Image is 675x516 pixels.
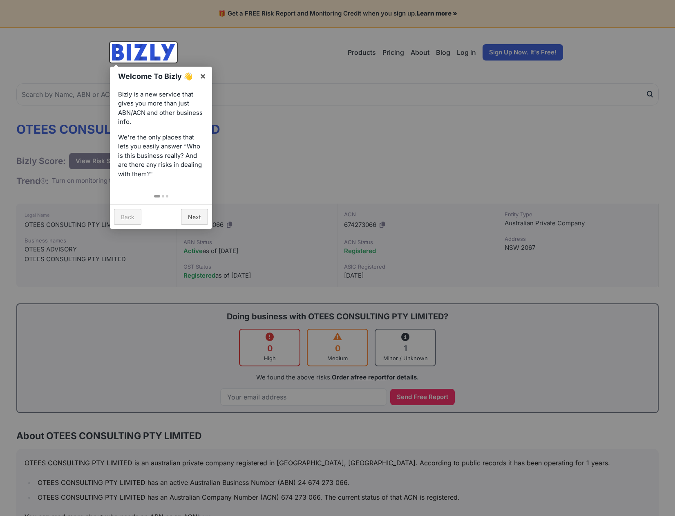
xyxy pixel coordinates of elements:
a: Next [181,209,208,225]
h1: Welcome To Bizly 👋 [118,71,195,82]
a: Back [114,209,141,225]
p: Bizly is a new service that gives you more than just ABN/ACN and other business info. [118,90,204,127]
p: We're the only places that lets you easily answer “Who is this business really? And are there any... [118,133,204,179]
a: × [194,67,212,85]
